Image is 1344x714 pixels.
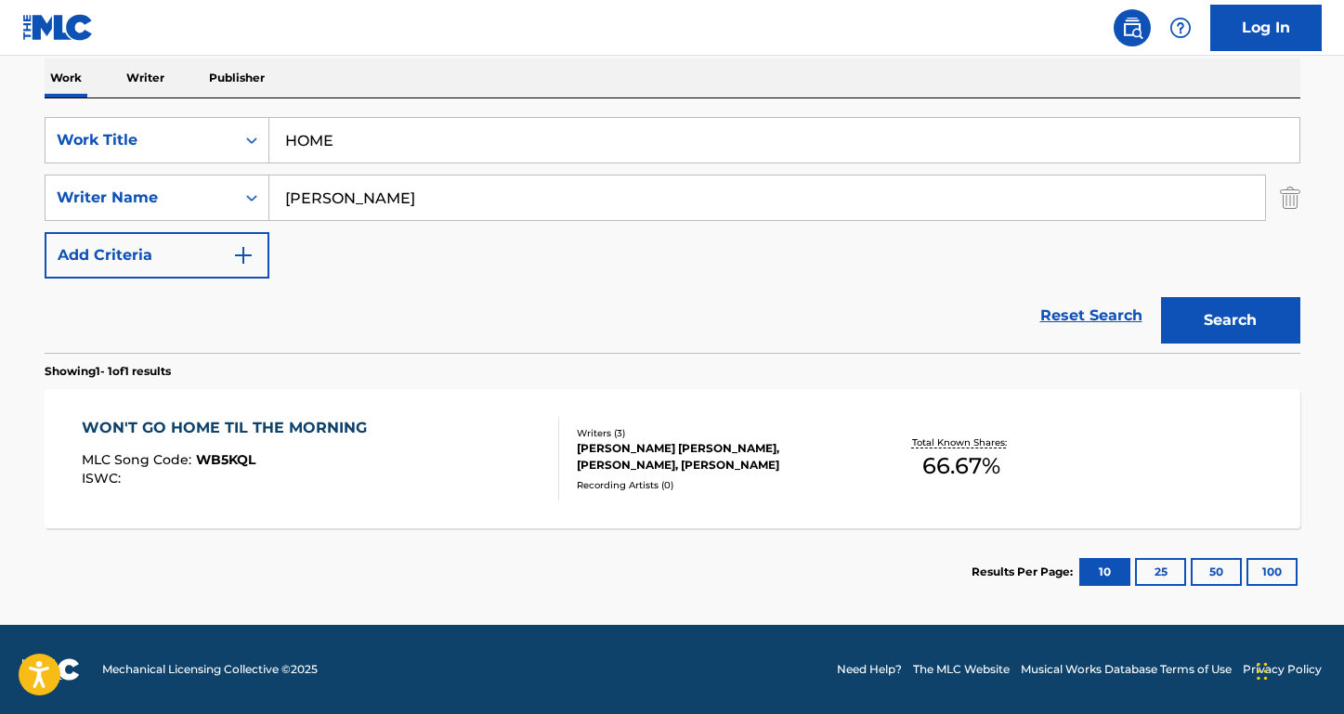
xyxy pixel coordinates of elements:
[1243,661,1322,678] a: Privacy Policy
[45,117,1300,353] form: Search Form
[121,58,170,97] p: Writer
[577,426,857,440] div: Writers ( 3 )
[1114,9,1151,46] a: Public Search
[22,14,94,41] img: MLC Logo
[82,451,196,468] span: MLC Song Code :
[196,451,255,468] span: WB5KQL
[1169,17,1192,39] img: help
[837,661,902,678] a: Need Help?
[45,363,171,380] p: Showing 1 - 1 of 1 results
[972,564,1077,580] p: Results Per Page:
[577,440,857,474] div: [PERSON_NAME] [PERSON_NAME], [PERSON_NAME], [PERSON_NAME]
[1162,9,1199,46] div: Help
[1021,661,1232,678] a: Musical Works Database Terms of Use
[913,661,1010,678] a: The MLC Website
[102,661,318,678] span: Mechanical Licensing Collective © 2025
[1079,558,1130,586] button: 10
[45,389,1300,528] a: WON'T GO HOME TIL THE MORNINGMLC Song Code:WB5KQLISWC:Writers (3)[PERSON_NAME] [PERSON_NAME], [PE...
[45,58,87,97] p: Work
[1135,558,1186,586] button: 25
[1191,558,1242,586] button: 50
[232,244,254,266] img: 9d2ae6d4665cec9f34b9.svg
[1031,295,1152,336] a: Reset Search
[1246,558,1298,586] button: 100
[22,658,80,681] img: logo
[45,232,269,279] button: Add Criteria
[1251,625,1344,714] div: Widget de chat
[922,449,1000,483] span: 66.67 %
[577,478,857,492] div: Recording Artists ( 0 )
[1257,643,1268,699] div: Glisser
[912,435,1011,449] p: Total Known Shares:
[1121,17,1143,39] img: search
[1210,5,1322,51] a: Log In
[82,417,376,439] div: WON'T GO HOME TIL THE MORNING
[1280,175,1300,221] img: Delete Criterion
[57,129,224,151] div: Work Title
[203,58,270,97] p: Publisher
[1251,625,1344,714] iframe: Chat Widget
[1161,297,1300,344] button: Search
[57,187,224,209] div: Writer Name
[82,470,125,487] span: ISWC :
